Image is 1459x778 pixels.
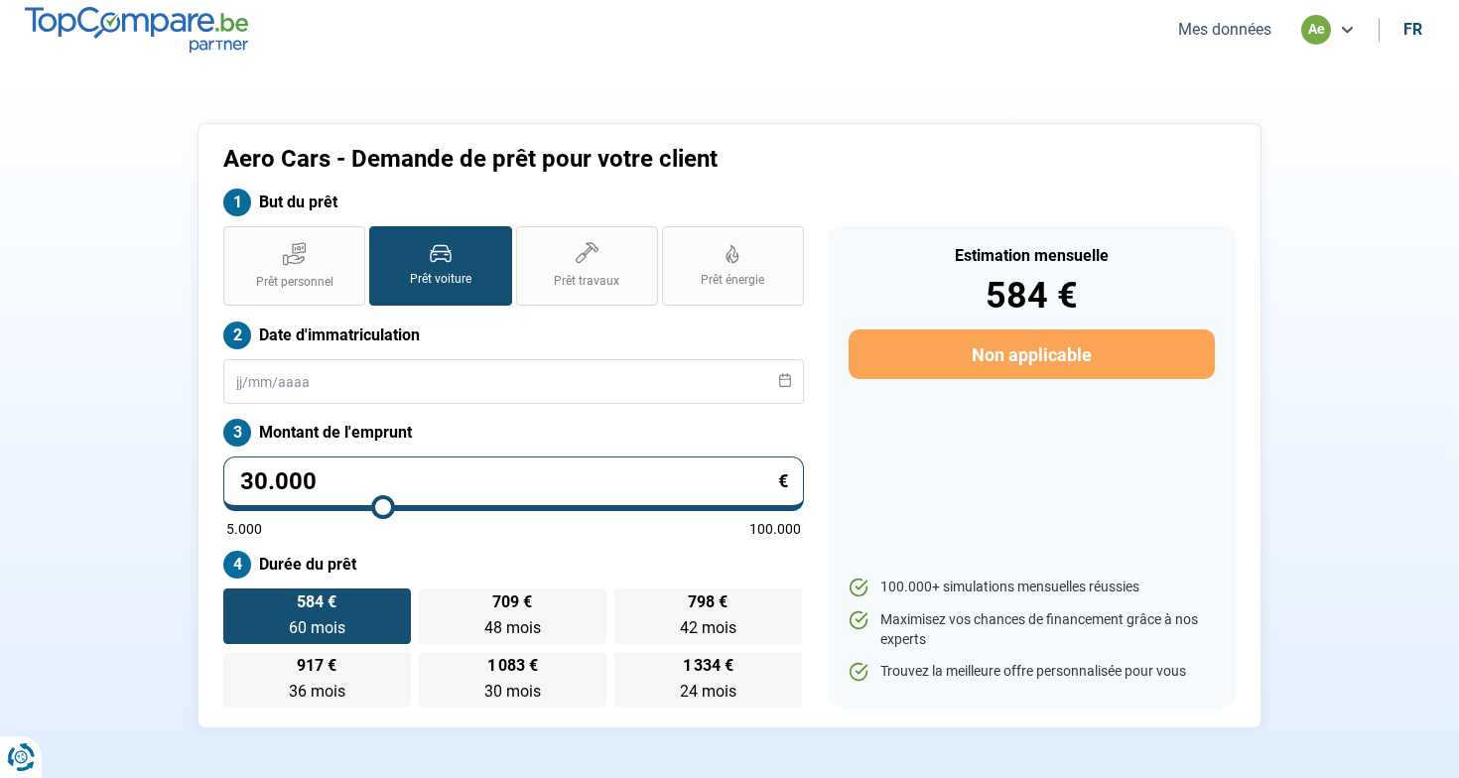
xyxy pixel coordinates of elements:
span: 1 083 € [487,658,538,674]
span: 798 € [688,594,728,610]
span: 917 € [297,658,336,674]
li: Trouvez la meilleure offre personnalisée pour vous [849,662,1215,682]
span: 30 mois [484,682,541,701]
label: But du prêt [223,189,804,216]
button: Mes données [1172,19,1277,40]
span: 709 € [492,594,532,610]
span: 24 mois [680,682,736,701]
div: Estimation mensuelle [849,248,1215,264]
button: Non applicable [849,329,1215,379]
span: 48 mois [484,618,541,637]
div: ae [1301,15,1331,45]
span: Prêt voiture [410,271,471,288]
label: Date d'immatriculation [223,322,804,349]
span: 584 € [297,594,336,610]
li: Maximisez vos chances de financement grâce à nos experts [849,610,1215,649]
span: Prêt énergie [701,272,764,289]
span: 5.000 [226,522,262,536]
span: 100.000 [749,522,801,536]
li: 100.000+ simulations mensuelles réussies [849,578,1215,597]
span: 60 mois [289,618,345,637]
div: fr [1403,20,1422,39]
span: 42 mois [680,618,736,637]
div: 584 € [849,278,1215,314]
label: Montant de l'emprunt [223,419,804,447]
span: 36 mois [289,682,345,701]
img: TopCompare.be [25,7,248,52]
h1: Aero Cars - Demande de prêt pour votre client [223,145,977,174]
span: € [778,472,788,490]
span: 1 334 € [683,658,733,674]
span: Prêt travaux [554,273,619,290]
span: Prêt personnel [256,274,333,291]
input: jj/mm/aaaa [223,359,804,404]
label: Durée du prêt [223,551,804,579]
